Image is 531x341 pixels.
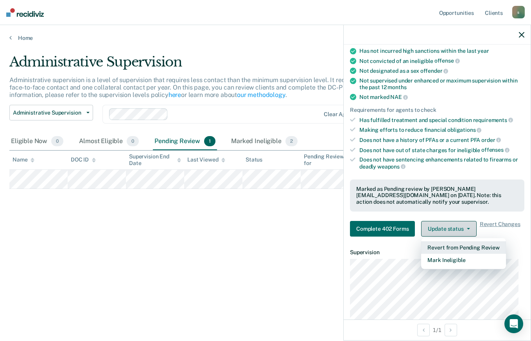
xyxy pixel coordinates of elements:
div: Not convicted of an ineligible [359,57,524,65]
div: Not designated as a sex [359,67,524,74]
span: offenses [481,147,509,153]
button: Update status [421,221,476,237]
span: Administrative Supervision [13,109,83,116]
button: Revert from Pending Review [421,241,506,254]
a: Home [9,34,522,41]
div: Last Viewed [187,156,225,163]
div: Marked as Pending review by [PERSON_NAME][EMAIL_ADDRESS][DOMAIN_NAME] on [DATE]. Note: this actio... [356,186,518,205]
a: here [169,91,181,99]
img: Recidiviz [6,8,44,17]
div: Almost Eligible [77,133,140,150]
div: Name [13,156,34,163]
a: our methodology [237,91,285,99]
span: requirements [473,117,513,123]
div: Open Intercom Messenger [504,314,523,333]
div: 1 / 1 [344,319,531,340]
button: Mark Ineligible [421,254,506,266]
div: Does not have a history of PFAs or a current PFA order [359,136,524,144]
div: Administrative Supervision [9,54,408,76]
div: Status [246,156,262,163]
dt: Supervision [350,249,524,256]
p: Administrative supervision is a level of supervision that requires less contact than the minimum ... [9,76,399,99]
div: Supervision End Date [129,153,181,167]
span: 0 [51,136,63,146]
div: Has not incurred high sanctions within the last [359,48,524,54]
span: 1 [204,136,215,146]
div: Requirements for agents to check [350,107,524,113]
button: Complete 402 Forms [350,221,415,237]
div: Making efforts to reduce financial [359,126,524,133]
span: offense [434,57,460,64]
div: Eligible Now [9,133,65,150]
button: Next Opportunity [445,324,457,336]
button: Previous Opportunity [417,324,430,336]
span: 2 [285,136,298,146]
div: Marked Ineligible [230,133,299,150]
span: year [477,48,489,54]
a: Navigate to form link [350,221,418,237]
span: Revert Changes [480,221,520,237]
span: months [387,84,406,90]
div: Pending Review [153,133,217,150]
div: Not marked [359,93,524,101]
span: 0 [127,136,139,146]
div: Clear agents [324,111,357,118]
div: Does not have sentencing enhancements related to firearms or deadly [359,156,524,170]
div: Not supervised under enhanced or maximum supervision within the past 12 [359,77,524,91]
div: s [512,6,525,18]
span: obligations [447,127,481,133]
span: NAE [390,94,407,100]
span: weapons [377,163,405,170]
div: Pending Review for [304,153,356,167]
div: Has fulfilled treatment and special condition [359,117,524,124]
div: Does not have out of state charges for ineligible [359,147,524,154]
span: offender [420,68,448,74]
div: DOC ID [71,156,96,163]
